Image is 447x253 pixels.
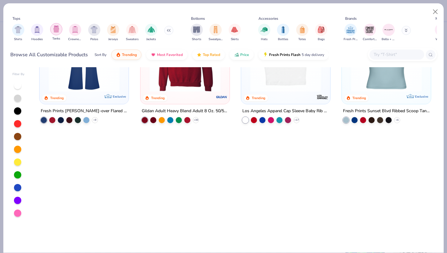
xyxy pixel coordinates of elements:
div: Filter By [12,72,25,77]
span: Comfort Colors [363,37,377,42]
button: filter button [315,24,327,42]
span: Bottles [278,37,288,42]
img: most_fav.gif [151,52,156,57]
span: + 17 [294,118,299,122]
img: Shorts Image [193,26,200,33]
span: Bella + Canvas [382,37,396,42]
img: Shirts Image [15,26,22,33]
img: Bottles Image [280,26,286,33]
img: Comfort Colors Image [365,25,374,34]
button: Fresh Prints Flash5 day delivery [258,50,329,60]
img: Jackets Image [148,26,155,33]
div: Brands [345,16,357,21]
img: Sweaters Image [129,26,136,33]
button: filter button [12,24,24,42]
div: filter for Jerseys [107,24,119,42]
span: Women [435,37,446,42]
button: filter button [31,24,43,42]
span: Bags [318,37,325,42]
span: Exclusive [415,95,428,99]
img: b0603986-75a5-419a-97bc-283c66fe3a23 [247,21,324,92]
img: Tanks Image [53,26,60,33]
img: Bella + Canvas Image [384,25,393,34]
div: filter for Crewnecks [68,24,82,42]
div: filter for Sweaters [126,24,139,42]
img: 805349cc-a073-4baf-ae89-b2761e757b43 [348,21,425,92]
button: Close [430,6,441,18]
div: Sort By [95,52,106,57]
button: filter button [88,24,100,42]
button: filter button [50,24,62,42]
div: filter for Shirts [12,24,24,42]
img: Bags Image [318,26,324,33]
span: + 9 [93,118,96,122]
button: filter button [258,24,270,42]
img: c7b025ed-4e20-46ac-9c52-55bc1f9f47df [147,21,223,92]
span: Tanks [52,36,60,41]
div: filter for Totes [296,24,308,42]
div: filter for Fresh Prints [344,24,358,42]
button: filter button [68,24,82,42]
span: 5 day delivery [302,51,324,58]
button: filter button [209,24,223,42]
img: Gildan logo [216,91,228,103]
span: Most Favorited [157,52,183,57]
span: Shirts [14,37,22,42]
div: filter for Bags [315,24,327,42]
span: Jackets [146,37,156,42]
div: Gildan Adult Heavy Blend Adult 8 Oz. 50/50 Fleece Crew [142,107,228,115]
div: filter for Hoodies [31,24,43,42]
div: filter for Tanks [50,23,62,41]
img: f981a934-f33f-4490-a3ad-477cd5e6773b [46,21,123,92]
div: Browse All Customizable Products [10,51,88,58]
div: filter for Jackets [145,24,157,42]
div: filter for Bottles [277,24,289,42]
span: Fresh Prints [344,37,358,42]
div: filter for Bella + Canvas [382,24,396,42]
span: Price [240,52,249,57]
div: filter for Women [435,24,447,42]
div: filter for Sweatpants [209,24,223,42]
span: Crewnecks [68,37,82,42]
span: Sweaters [126,37,139,42]
div: filter for Shorts [191,24,203,42]
button: filter button [363,24,377,42]
span: Trending [122,52,137,57]
button: filter button [191,24,203,42]
img: Los Angeles Apparel logo [316,91,328,103]
img: Hats Image [261,26,268,33]
span: Fresh Prints Flash [269,52,300,57]
span: Polos [90,37,98,42]
div: filter for Polos [88,24,100,42]
div: Bottoms [191,16,205,21]
button: filter button [107,24,119,42]
span: + 6 [396,118,399,122]
span: Jerseys [108,37,118,42]
img: Hoodies Image [34,26,40,33]
button: filter button [277,24,289,42]
img: trending.gif [116,52,121,57]
span: Skirts [231,37,239,42]
button: filter button [382,24,396,42]
button: filter button [145,24,157,42]
span: Totes [298,37,306,42]
button: Top Rated [192,50,225,60]
button: filter button [344,24,358,42]
div: Fresh Prints [PERSON_NAME]-over Flared Pants [41,107,127,115]
span: Hoodies [31,37,43,42]
div: Los Angeles Apparel Cap Sleeve Baby Rib Crop Top [242,107,329,115]
div: filter for Skirts [229,24,241,42]
button: filter button [296,24,308,42]
img: Jerseys Image [110,26,116,33]
button: filter button [435,24,447,42]
span: + 30 [193,118,198,122]
button: filter button [126,24,139,42]
span: Exclusive [113,95,126,99]
div: Tops [12,16,20,21]
button: Trending [111,50,141,60]
span: Top Rated [203,52,220,57]
img: Sweatpants Image [212,26,219,33]
img: Crewnecks Image [72,26,78,33]
input: Try "T-Shirt" [373,51,420,58]
span: Hats [261,37,268,42]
